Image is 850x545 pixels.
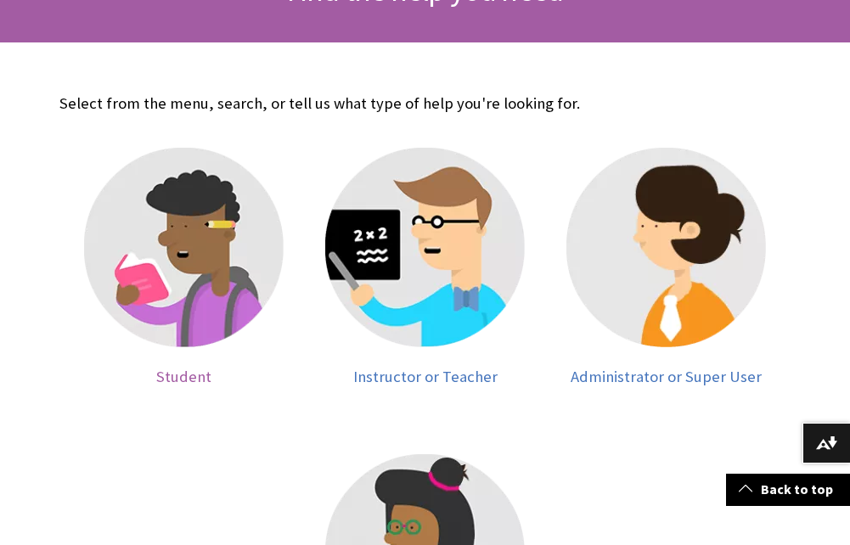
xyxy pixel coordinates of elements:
[325,148,525,347] img: Instructor
[80,148,287,386] a: Student Student
[156,367,211,386] span: Student
[59,93,791,115] p: Select from the menu, search, or tell us what type of help you're looking for.
[563,148,770,386] a: Administrator Administrator or Super User
[726,474,850,505] a: Back to top
[566,148,766,347] img: Administrator
[84,148,284,347] img: Student
[571,367,762,386] span: Administrator or Super User
[353,367,498,386] span: Instructor or Teacher
[321,148,528,386] a: Instructor Instructor or Teacher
